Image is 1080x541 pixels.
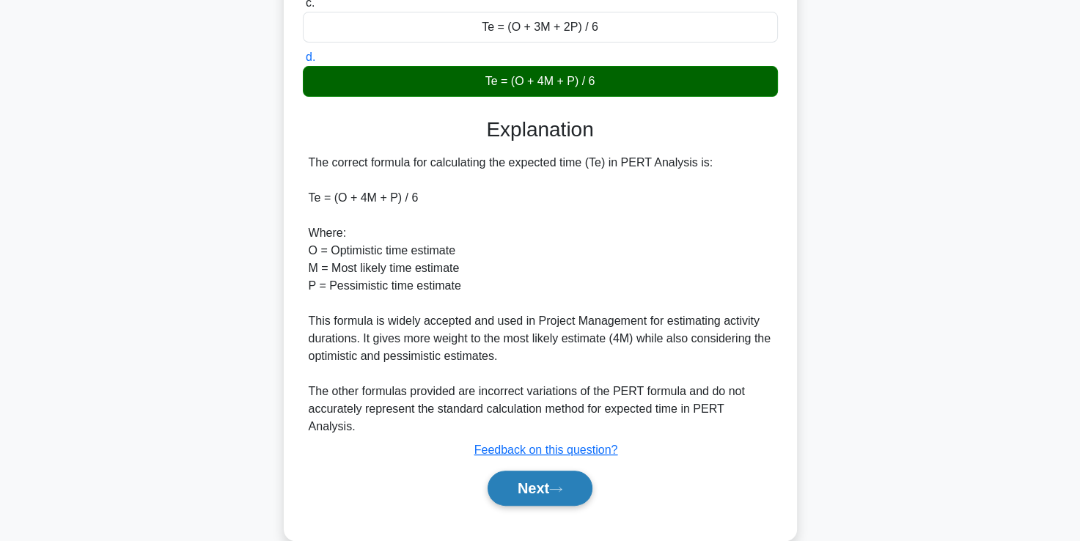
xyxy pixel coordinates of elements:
a: Feedback on this question? [474,444,618,456]
div: The correct formula for calculating the expected time (Te) in PERT Analysis is: Te = (O + 4M + P)... [309,154,772,435]
span: d. [306,51,315,63]
div: Te = (O + 4M + P) / 6 [303,66,778,97]
div: Te = (O + 3M + 2P) / 6 [303,12,778,43]
h3: Explanation [312,117,769,142]
button: Next [488,471,592,506]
